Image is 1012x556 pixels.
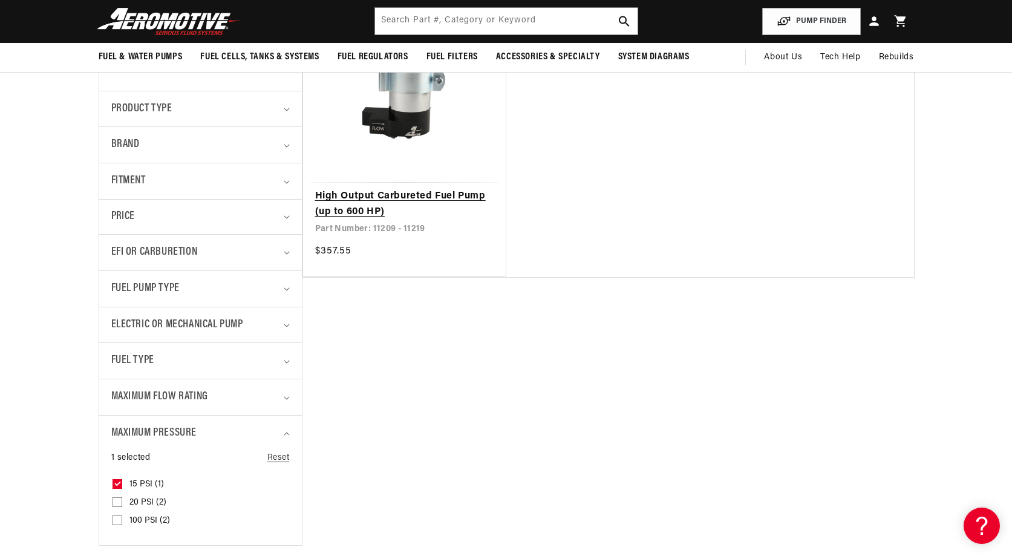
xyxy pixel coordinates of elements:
[111,280,180,298] span: Fuel Pump Type
[487,43,609,71] summary: Accessories & Specialty
[111,136,140,154] span: Brand
[111,244,198,261] span: EFI or Carburetion
[129,515,170,526] span: 100 PSI (2)
[267,451,290,465] a: Reset
[315,189,494,220] a: High Output Carbureted Fuel Pump (up to 600 HP)
[111,200,290,234] summary: Price
[111,209,135,225] span: Price
[111,307,290,343] summary: Electric or Mechanical Pump (0 selected)
[129,497,166,508] span: 20 PSI (2)
[129,479,164,490] span: 15 PSI (1)
[764,53,802,62] span: About Us
[90,43,192,71] summary: Fuel & Water Pumps
[870,43,923,72] summary: Rebuilds
[111,343,290,379] summary: Fuel Type (0 selected)
[338,51,408,64] span: Fuel Regulators
[111,416,290,451] summary: Maximum Pressure (1 selected)
[755,43,811,72] a: About Us
[111,163,290,199] summary: Fitment (0 selected)
[111,352,154,370] span: Fuel Type
[879,51,914,64] span: Rebuilds
[111,172,146,190] span: Fitment
[611,8,638,34] button: search button
[111,388,208,406] span: Maximum Flow Rating
[762,8,861,35] button: PUMP FINDER
[111,235,290,270] summary: EFI or Carburetion (0 selected)
[111,100,172,118] span: Product type
[94,7,245,36] img: Aeromotive
[111,127,290,163] summary: Brand (0 selected)
[111,379,290,415] summary: Maximum Flow Rating (0 selected)
[111,425,197,442] span: Maximum Pressure
[111,271,290,307] summary: Fuel Pump Type (0 selected)
[496,51,600,64] span: Accessories & Specialty
[417,43,487,71] summary: Fuel Filters
[191,43,328,71] summary: Fuel Cells, Tanks & Systems
[99,51,183,64] span: Fuel & Water Pumps
[426,51,478,64] span: Fuel Filters
[618,51,690,64] span: System Diagrams
[820,51,860,64] span: Tech Help
[111,451,151,465] span: 1 selected
[200,51,319,64] span: Fuel Cells, Tanks & Systems
[111,91,290,127] summary: Product type (0 selected)
[811,43,869,72] summary: Tech Help
[111,316,243,334] span: Electric or Mechanical Pump
[375,8,638,34] input: Search by Part Number, Category or Keyword
[328,43,417,71] summary: Fuel Regulators
[609,43,699,71] summary: System Diagrams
